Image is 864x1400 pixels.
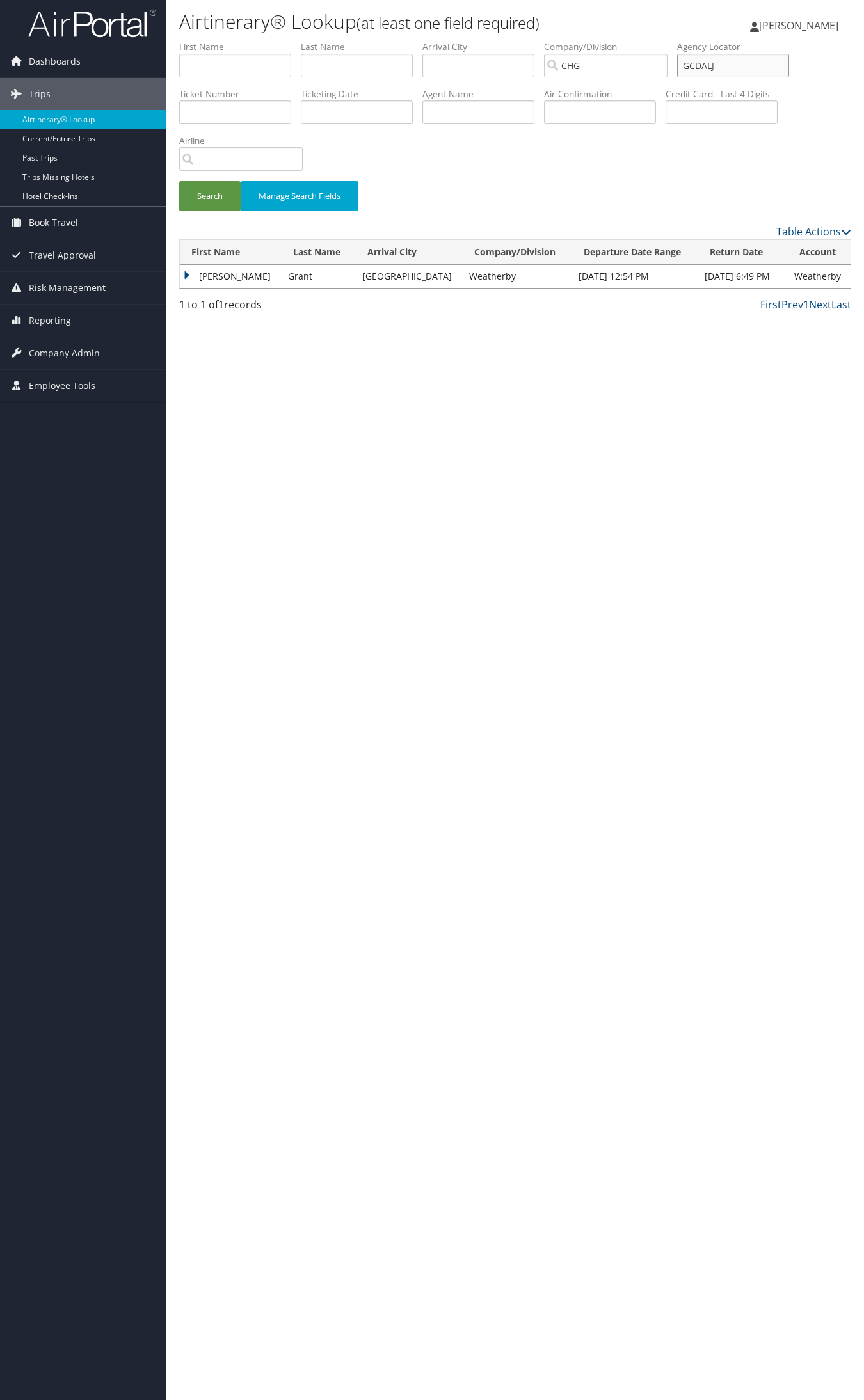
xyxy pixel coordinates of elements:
[422,40,544,53] label: Arrival City
[356,265,463,288] td: [GEOGRAPHIC_DATA]
[759,19,838,33] span: [PERSON_NAME]
[179,297,333,319] div: 1 to 1 of records
[179,88,301,100] label: Ticket Number
[572,265,698,288] td: [DATE] 12:54 PM
[422,88,544,100] label: Agent Name
[29,239,96,271] span: Travel Approval
[788,265,851,288] td: Weatherby
[28,8,156,38] img: airportal-logo.png
[29,337,100,369] span: Company Admin
[781,298,803,312] a: Prev
[788,240,851,265] th: Account: activate to sort column ascending
[29,45,81,77] span: Dashboards
[356,12,540,33] small: (at least one field required)
[463,240,572,265] th: Company/Division
[29,370,95,402] span: Employee Tools
[29,305,71,337] span: Reporting
[666,88,787,100] label: Credit Card - Last 4 Digits
[180,265,282,288] td: [PERSON_NAME]
[179,8,627,35] h1: Airtinerary® Lookup
[776,225,851,239] a: Table Actions
[282,240,355,265] th: Last Name: activate to sort column ascending
[698,265,788,288] td: [DATE] 6:49 PM
[301,88,422,100] label: Ticketing Date
[179,134,312,147] label: Airline
[29,207,78,239] span: Book Travel
[544,88,666,100] label: Air Confirmation
[677,40,799,53] label: Agency Locator
[180,240,282,265] th: First Name: activate to sort column descending
[572,240,698,265] th: Departure Date Range: activate to sort column ascending
[179,40,301,53] label: First Name
[282,265,355,288] td: Grant
[809,298,831,312] a: Next
[179,181,241,211] button: Search
[29,78,51,110] span: Trips
[218,298,224,312] span: 1
[760,298,781,312] a: First
[750,6,851,45] a: [PERSON_NAME]
[301,40,422,53] label: Last Name
[698,240,788,265] th: Return Date: activate to sort column ascending
[463,265,572,288] td: Weatherby
[241,181,358,211] button: Manage Search Fields
[544,40,677,53] label: Company/Division
[803,298,809,312] a: 1
[831,298,851,312] a: Last
[356,240,463,265] th: Arrival City: activate to sort column ascending
[29,272,106,304] span: Risk Management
